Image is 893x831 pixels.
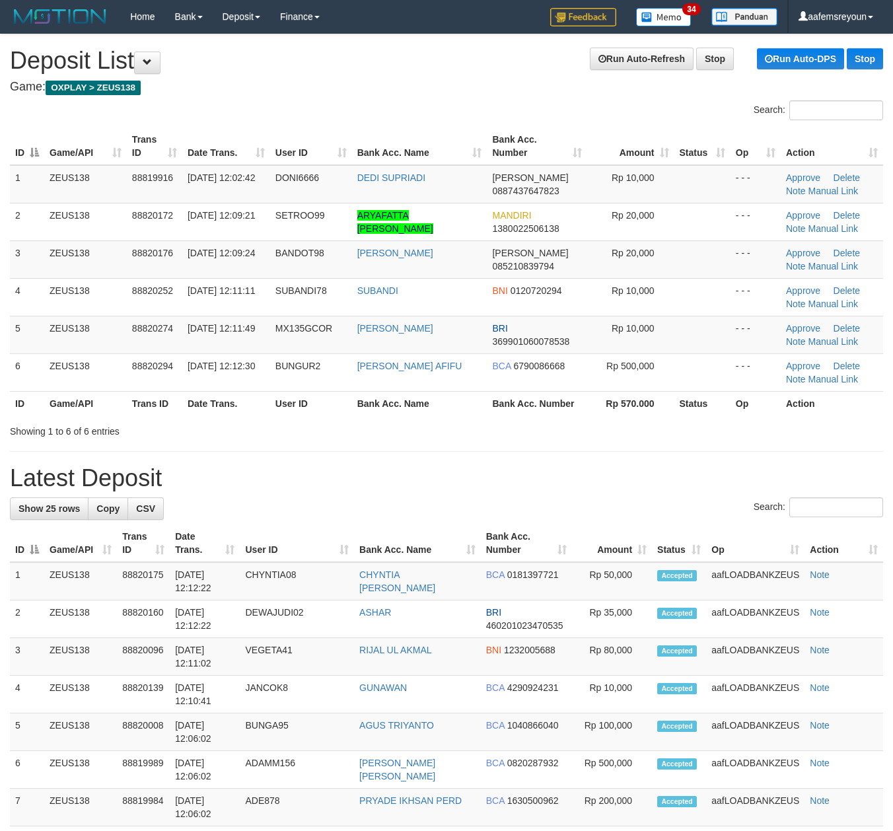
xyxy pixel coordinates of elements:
[612,248,655,258] span: Rp 20,000
[359,645,431,655] a: RIJAL UL AKMAL
[810,682,830,693] a: Note
[731,316,781,353] td: - - -
[786,285,820,296] a: Approve
[492,223,559,234] span: Copy 1380022506138 to clipboard
[170,713,240,751] td: [DATE] 12:06:02
[10,524,44,562] th: ID: activate to sort column descending
[786,172,820,183] a: Approve
[731,278,781,316] td: - - -
[706,638,804,676] td: aafLOADBANKZEUS
[132,285,173,296] span: 88820252
[182,127,270,165] th: Date Trans.: activate to sort column ascending
[44,165,127,203] td: ZEUS138
[359,795,462,806] a: PRYADE IKHSAN PERD
[44,789,117,826] td: ZEUS138
[357,210,433,234] a: ARYAFATTA [PERSON_NAME]
[834,210,860,221] a: Delete
[786,210,820,221] a: Approve
[612,210,655,221] span: Rp 20,000
[10,751,44,789] td: 6
[486,795,505,806] span: BCA
[486,682,505,693] span: BCA
[10,713,44,751] td: 5
[834,248,860,258] a: Delete
[10,353,44,391] td: 6
[572,713,652,751] td: Rp 100,000
[754,100,883,120] label: Search:
[786,374,806,384] a: Note
[781,391,883,415] th: Action
[10,600,44,638] td: 2
[810,758,830,768] a: Note
[657,570,697,581] span: Accepted
[808,261,858,271] a: Manual Link
[487,391,587,415] th: Bank Acc. Number
[275,323,332,334] span: MX135GCOR
[507,720,559,731] span: Copy 1040866040 to clipboard
[731,240,781,278] td: - - -
[44,316,127,353] td: ZEUS138
[170,524,240,562] th: Date Trans.: activate to sort column ascending
[132,248,173,258] span: 88820176
[132,210,173,221] span: 88820172
[786,299,806,309] a: Note
[44,278,127,316] td: ZEUS138
[808,223,858,234] a: Manual Link
[188,323,255,334] span: [DATE] 12:11:49
[117,751,170,789] td: 88819989
[127,127,182,165] th: Trans ID: activate to sort column ascending
[572,789,652,826] td: Rp 200,000
[590,48,694,70] a: Run Auto-Refresh
[486,607,501,618] span: BRI
[188,285,255,296] span: [DATE] 12:11:11
[10,676,44,713] td: 4
[188,172,255,183] span: [DATE] 12:02:42
[240,789,354,826] td: ADE878
[170,562,240,600] td: [DATE] 12:12:22
[486,569,505,580] span: BCA
[44,562,117,600] td: ZEUS138
[789,497,883,517] input: Search:
[96,503,120,514] span: Copy
[511,285,562,296] span: Copy 0120720294 to clipboard
[127,391,182,415] th: Trans ID
[275,210,325,221] span: SETROO99
[706,713,804,751] td: aafLOADBANKZEUS
[706,600,804,638] td: aafLOADBANKZEUS
[486,620,563,631] span: Copy 460201023470535 to clipboard
[810,569,830,580] a: Note
[636,8,692,26] img: Button%20Memo.svg
[682,3,700,15] span: 34
[754,497,883,517] label: Search:
[10,497,89,520] a: Show 25 rows
[170,789,240,826] td: [DATE] 12:06:02
[652,524,706,562] th: Status: activate to sort column ascending
[240,676,354,713] td: JANCOK8
[492,323,507,334] span: BRI
[711,8,777,26] img: panduan.png
[706,562,804,600] td: aafLOADBANKZEUS
[789,100,883,120] input: Search:
[10,81,883,94] h4: Game:
[354,524,481,562] th: Bank Acc. Name: activate to sort column ascending
[492,210,531,221] span: MANDIRI
[507,795,559,806] span: Copy 1630500962 to clipboard
[357,285,398,296] a: SUBANDI
[786,323,820,334] a: Approve
[88,497,128,520] a: Copy
[188,361,255,371] span: [DATE] 12:12:30
[731,165,781,203] td: - - -
[492,285,507,296] span: BNI
[847,48,883,69] a: Stop
[550,8,616,26] img: Feedback.jpg
[44,391,127,415] th: Game/API
[612,323,655,334] span: Rp 10,000
[657,608,697,619] span: Accepted
[786,361,820,371] a: Approve
[696,48,734,70] a: Stop
[572,751,652,789] td: Rp 500,000
[136,503,155,514] span: CSV
[44,713,117,751] td: ZEUS138
[587,391,674,415] th: Rp 570.000
[127,497,164,520] a: CSV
